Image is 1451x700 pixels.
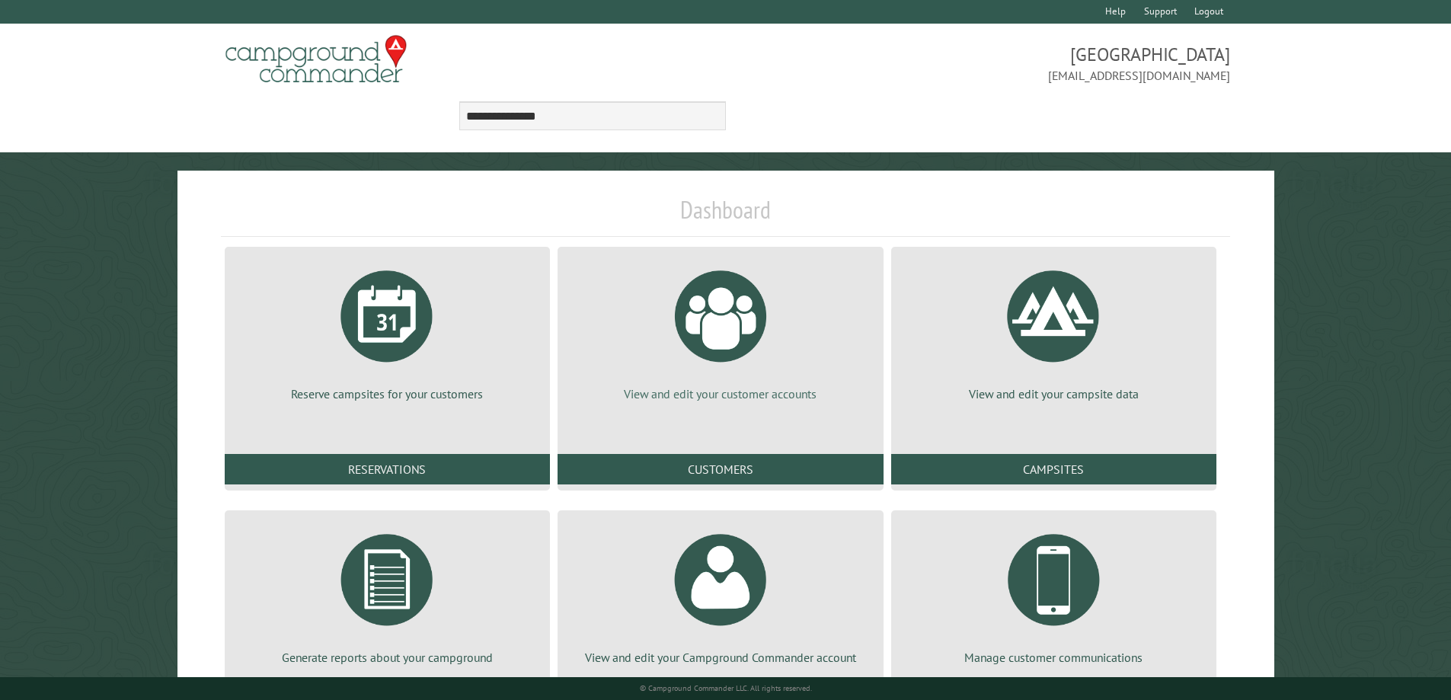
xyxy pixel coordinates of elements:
[891,454,1216,484] a: Campsites
[909,385,1198,402] p: View and edit your campsite data
[576,259,865,402] a: View and edit your customer accounts
[225,454,550,484] a: Reservations
[243,259,532,402] a: Reserve campsites for your customers
[576,523,865,666] a: View and edit your Campground Commander account
[909,649,1198,666] p: Manage customer communications
[726,42,1231,85] span: [GEOGRAPHIC_DATA] [EMAIL_ADDRESS][DOMAIN_NAME]
[909,259,1198,402] a: View and edit your campsite data
[640,683,812,693] small: © Campground Commander LLC. All rights reserved.
[558,454,883,484] a: Customers
[243,649,532,666] p: Generate reports about your campground
[221,30,411,89] img: Campground Commander
[243,385,532,402] p: Reserve campsites for your customers
[576,385,865,402] p: View and edit your customer accounts
[909,523,1198,666] a: Manage customer communications
[243,523,532,666] a: Generate reports about your campground
[576,649,865,666] p: View and edit your Campground Commander account
[221,195,1231,237] h1: Dashboard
